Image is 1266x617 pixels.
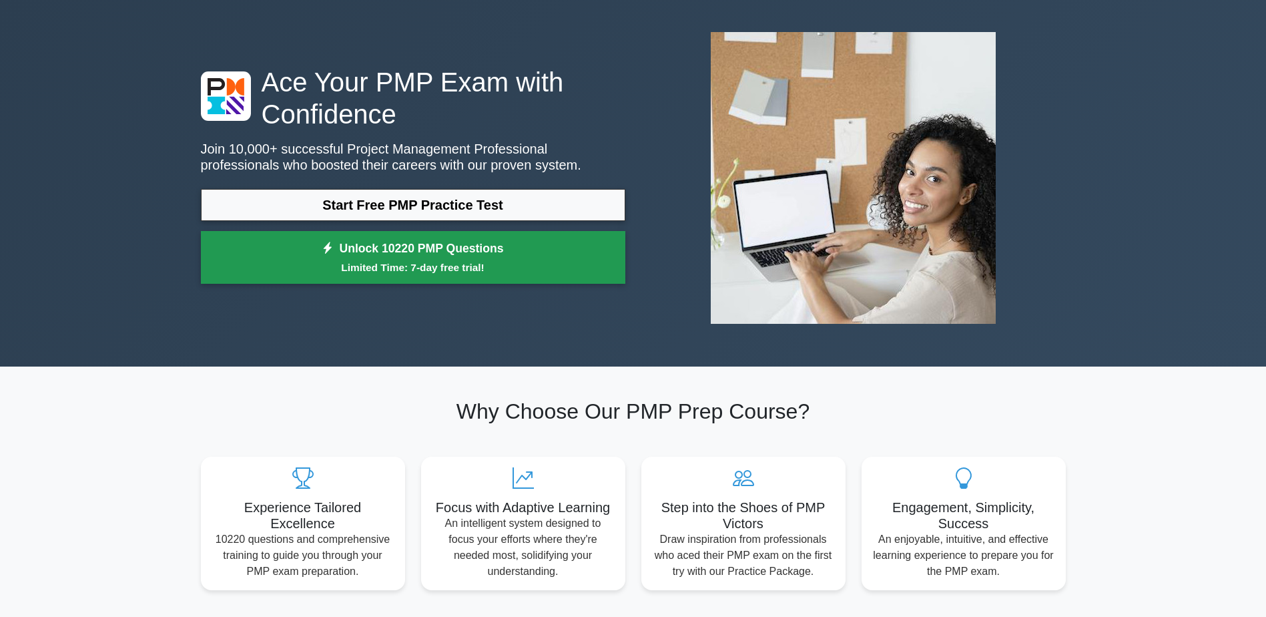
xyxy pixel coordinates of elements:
small: Limited Time: 7-day free trial! [218,260,609,275]
a: Unlock 10220 PMP QuestionsLimited Time: 7-day free trial! [201,231,625,284]
h1: Ace Your PMP Exam with Confidence [201,66,625,130]
h5: Experience Tailored Excellence [212,499,394,532]
p: 10220 questions and comprehensive training to guide you through your PMP exam preparation. [212,532,394,580]
h5: Step into the Shoes of PMP Victors [652,499,835,532]
p: An intelligent system designed to focus your efforts where they're needed most, solidifying your ... [432,516,615,580]
p: Draw inspiration from professionals who aced their PMP exam on the first try with our Practice Pa... [652,532,835,580]
p: Join 10,000+ successful Project Management Professional professionals who boosted their careers w... [201,141,625,173]
a: Start Free PMP Practice Test [201,189,625,221]
h2: Why Choose Our PMP Prep Course? [201,399,1066,424]
h5: Focus with Adaptive Learning [432,499,615,516]
h5: Engagement, Simplicity, Success [872,499,1055,532]
p: An enjoyable, intuitive, and effective learning experience to prepare you for the PMP exam. [872,532,1055,580]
